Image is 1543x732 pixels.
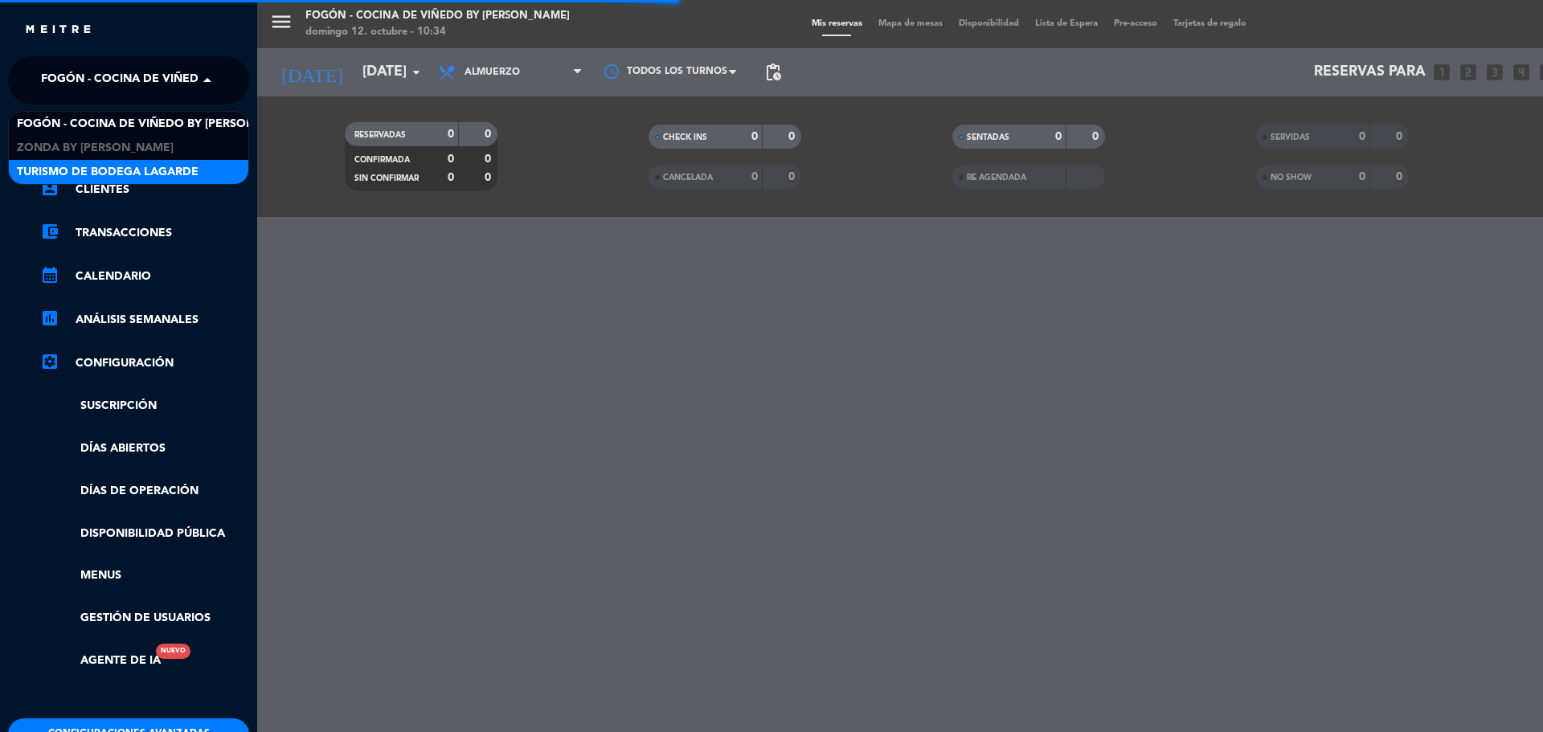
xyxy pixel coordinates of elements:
a: Menus [40,566,249,585]
span: Zonda by [PERSON_NAME] [17,139,174,157]
a: Suscripción [40,397,249,415]
a: Días de Operación [40,482,249,501]
div: Nuevo [156,644,190,659]
a: ANÁLISIS SEMANALES [40,310,249,329]
a: Disponibilidad pública [40,525,249,543]
span: Turismo de Bodega Lagarde [17,163,199,182]
a: Clientes [40,180,249,199]
span: Fogón - Cocina de viñedo by [PERSON_NAME] [17,115,298,133]
i: account_balance_wallet [40,222,59,241]
a: Días abiertos [40,440,249,458]
a: Transacciones [40,223,249,243]
i: calendar_month [40,265,59,284]
i: settings_applications [40,352,59,371]
a: Agente de IA [40,652,161,670]
a: Gestión de usuarios [40,609,249,628]
i: assessment [40,309,59,328]
a: Configuración [40,354,249,373]
img: MEITRE [24,24,92,36]
span: Fogón - Cocina de viñedo by [PERSON_NAME] [41,63,322,97]
i: account_box [40,178,59,198]
a: Calendario [40,267,249,286]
